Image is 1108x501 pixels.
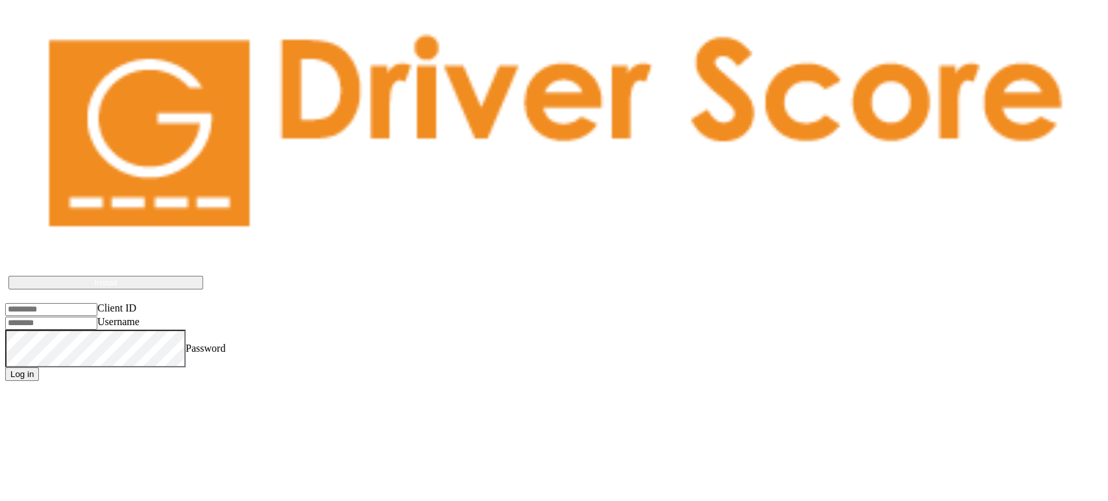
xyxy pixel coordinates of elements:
label: Client ID [97,302,136,313]
button: Log in [5,367,39,381]
p: Driver Score works best if installed on the device [21,258,1087,269]
button: Install [8,276,203,289]
label: Password [186,343,225,354]
label: Username [97,316,140,327]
